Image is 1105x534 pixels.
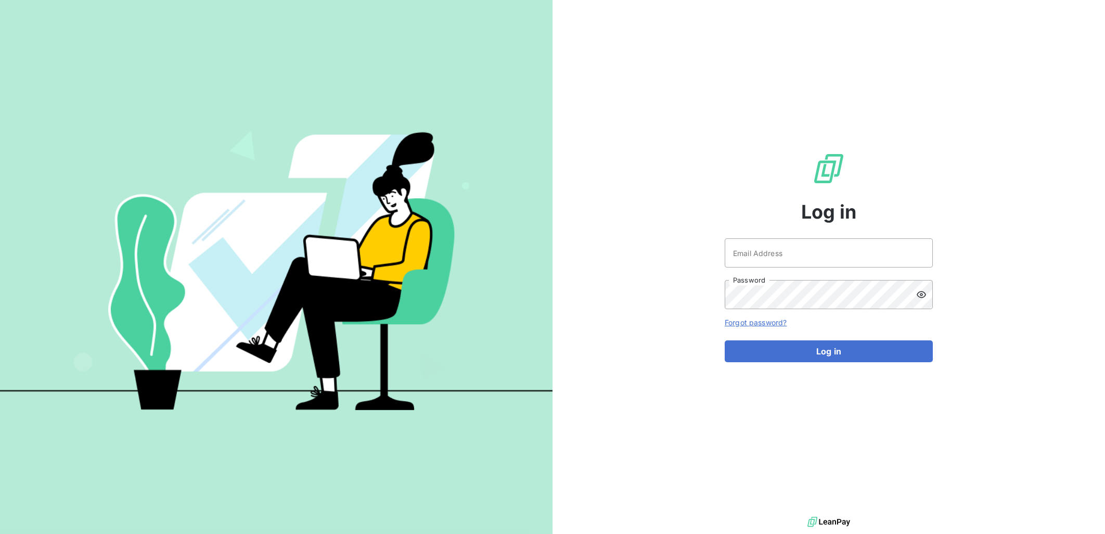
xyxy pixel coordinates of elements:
img: LeanPay Logo [812,152,845,185]
span: Log in [801,198,857,226]
a: Forgot password? [725,318,787,327]
button: Log in [725,340,933,362]
input: placeholder [725,238,933,268]
img: logo [807,514,850,530]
